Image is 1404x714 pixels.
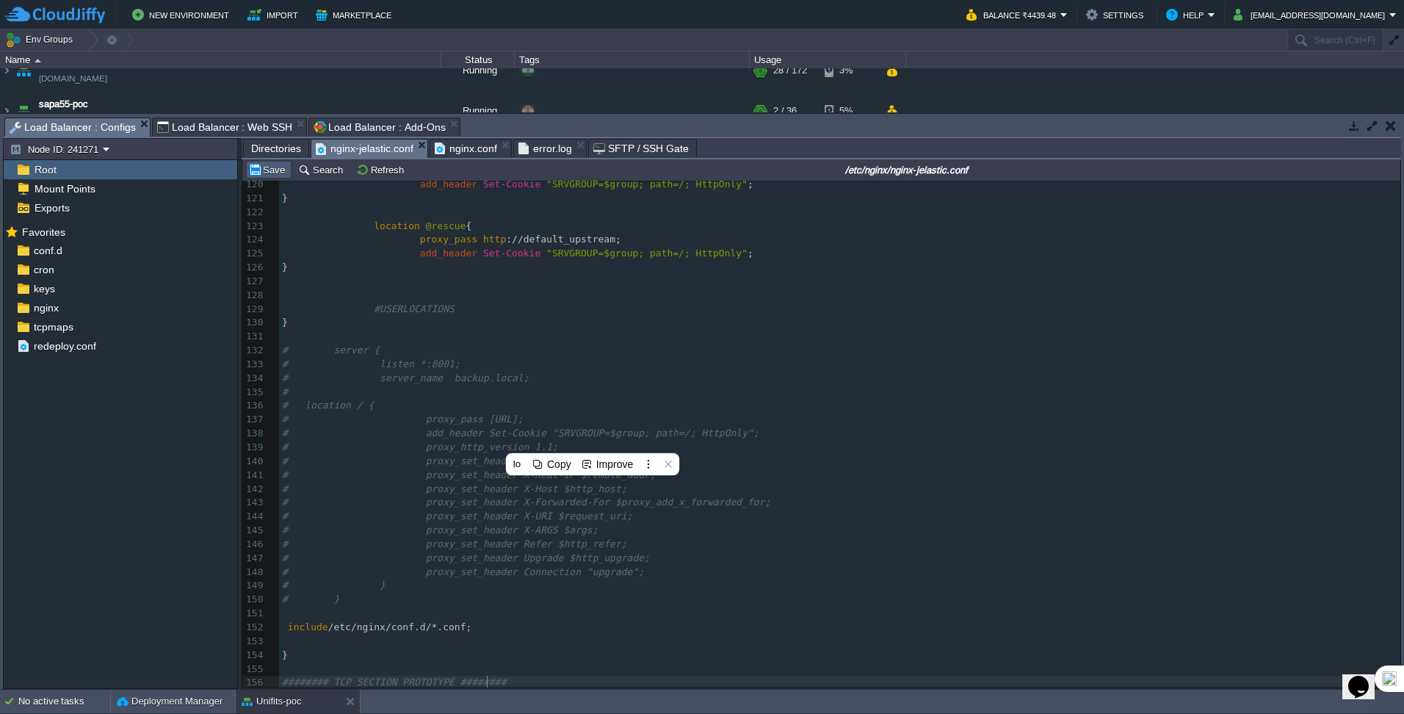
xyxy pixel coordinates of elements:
span: SFTP / SSH Gate [593,140,690,157]
span: # proxy_set_header X-Forwarded-For $proxy_add_x_forwarded_for; [282,497,770,508]
a: Exports [32,201,72,214]
a: Mount Points [32,182,98,195]
button: Import [247,6,303,24]
div: Running [441,91,515,131]
span: /etc/nginx/conf.d/*.conf; [328,621,472,632]
img: AMDAwAAAACH5BAEAAAAALAAAAAABAAEAAAICRAEAOw== [1,51,12,90]
div: 149 [242,579,266,593]
div: 152 [242,621,266,635]
button: Balance ₹4439.48 [966,6,1060,24]
div: 5% [825,91,872,131]
div: 142 [242,483,266,497]
button: Env Groups [5,29,78,50]
div: 126 [242,261,266,275]
div: 121 [242,192,266,206]
div: 139 [242,441,266,455]
div: No active tasks [18,690,110,713]
div: Tags [515,51,749,68]
span: nginx.conf [435,140,497,157]
span: Set-Cookie [483,248,540,259]
div: 128 [242,289,266,303]
div: 129 [242,303,266,317]
span: # } [282,580,386,591]
button: Refresh [356,163,408,176]
span: ://default_upstream; [506,234,621,245]
a: [DOMAIN_NAME] [39,112,107,126]
a: [DOMAIN_NAME] [39,71,107,86]
a: tcpmaps [31,320,76,333]
span: } [282,262,288,273]
div: 138 [242,427,266,441]
img: CloudJiffy [5,6,105,24]
span: # server_name backup.local; [282,372,529,383]
span: { [466,220,471,231]
a: nginx [31,301,61,314]
span: # proxy_http_version 1.1; [282,441,558,452]
div: 130 [242,316,266,330]
a: Favorites [19,226,68,238]
a: redeploy.conf [31,339,98,353]
span: Favorites [19,226,68,239]
div: 131 [242,330,266,344]
div: 153 [242,635,266,649]
span: # server { [282,345,380,356]
div: 147 [242,552,266,566]
button: Settings [1086,6,1148,24]
button: Help [1166,6,1208,24]
div: 125 [242,247,266,261]
span: "SRVGROUP=$group; path=/; HttpOnly" [546,178,748,190]
button: [EMAIL_ADDRESS][DOMAIN_NAME] [1234,6,1389,24]
div: 132 [242,344,266,358]
a: Root [32,163,59,176]
div: 144 [242,510,266,524]
div: 156 [242,676,266,690]
span: # } [282,594,339,605]
div: Running [441,51,515,90]
img: AMDAwAAAACH5BAEAAAAALAAAAAABAAEAAAICRAEAOw== [13,51,34,90]
div: 135 [242,386,266,400]
div: Name [1,51,441,68]
span: #USERLOCATIONS [374,303,455,314]
iframe: chat widget [1342,655,1389,699]
span: } [282,317,288,328]
div: 145 [242,524,266,538]
button: Unifits-poc [242,694,301,709]
span: # proxy_set_header Host $host; [282,455,587,466]
div: 141 [242,469,266,483]
div: 143 [242,496,266,510]
button: Save [248,163,289,176]
span: @rescue [426,220,466,231]
div: 122 [242,206,266,220]
div: 28 / 172 [773,51,807,90]
span: # location / { [282,400,374,411]
span: sapa55-poc [39,97,88,112]
span: # proxy_set_header Refer $http_refer; [282,538,627,549]
span: } [282,192,288,203]
div: 120 [242,178,266,192]
span: conf.d [31,244,65,257]
span: http [483,234,506,245]
div: 150 [242,593,266,607]
div: 124 [242,233,266,247]
div: 133 [242,358,266,372]
button: Search [298,163,347,176]
div: 154 [242,649,266,663]
div: 137 [242,413,266,427]
span: Set-Cookie [483,178,540,190]
div: 123 [242,220,266,234]
span: # proxy_set_header X-ARGS $args; [282,524,598,535]
span: # listen *:8001; [282,358,460,369]
span: include [288,621,328,632]
div: 140 [242,455,266,469]
span: add_header [420,248,477,259]
span: Load Balancer : Web SSH [157,118,293,136]
img: AMDAwAAAACH5BAEAAAAALAAAAAABAAEAAAICRAEAOw== [13,91,34,131]
span: Load Balancer : Configs [10,118,136,137]
div: 146 [242,538,266,552]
